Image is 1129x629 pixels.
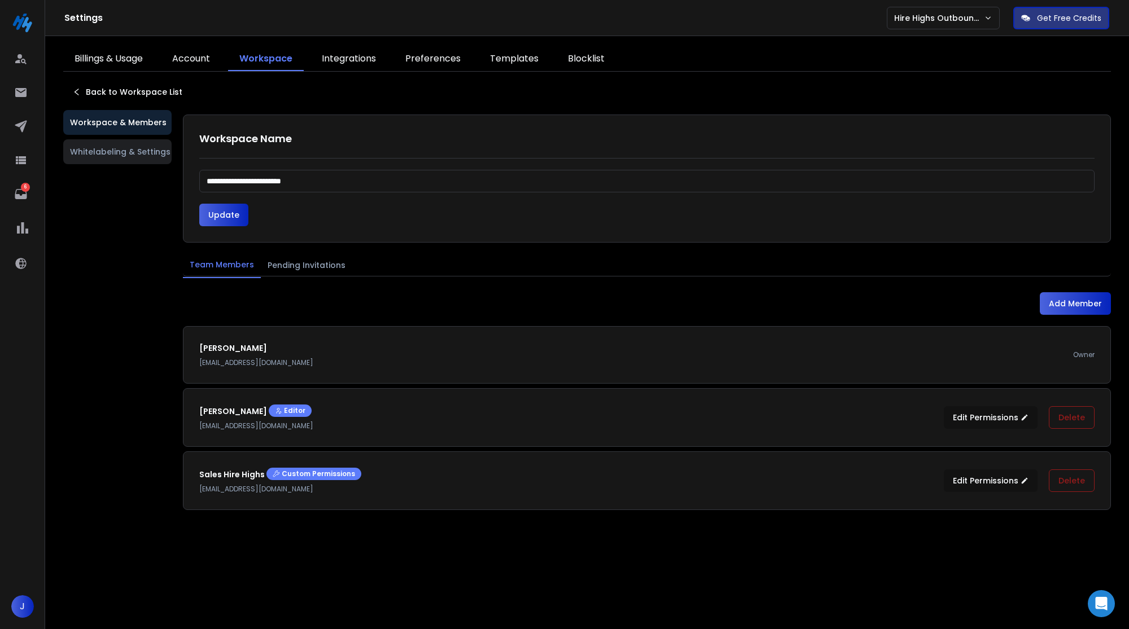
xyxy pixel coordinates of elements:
[21,183,30,192] p: 6
[273,469,355,478] p: Custom Permissions
[944,469,1038,492] button: Edit Permissions
[199,468,361,480] h1: Sales Hire Highs
[261,253,352,278] button: Pending Invitations
[11,11,34,34] img: logo
[199,131,1095,147] h1: Workspace Name
[1013,7,1109,29] button: Get Free Credits
[1040,292,1111,315] button: Add Member
[199,485,361,494] p: [EMAIL_ADDRESS][DOMAIN_NAME]
[11,595,34,618] button: J
[1073,350,1095,359] p: Owner
[1088,590,1115,617] div: Open Intercom Messenger
[1049,406,1095,429] button: Delete
[894,12,984,24] p: Hire Highs Outbound Engine
[161,47,221,71] a: Account
[183,252,261,278] button: Team Members
[479,47,550,71] a: Templates
[10,183,32,205] a: 6
[944,406,1038,429] button: Edit Permissions
[1037,12,1101,24] p: Get Free Credits
[86,86,182,98] p: Back to Workspace List
[64,11,887,25] h1: Settings
[63,139,172,164] button: Whitelabeling & Settings
[1049,469,1095,492] button: Delete
[199,204,248,226] button: Update
[275,406,305,415] p: Editor
[63,110,172,135] button: Workspace & Members
[63,47,154,71] a: Billings & Usage
[557,47,616,71] a: Blocklist
[199,342,313,354] h1: [PERSON_NAME]
[228,47,304,71] a: Workspace
[72,86,182,98] a: Back to Workspace List
[199,421,313,430] p: [EMAIL_ADDRESS][DOMAIN_NAME]
[394,47,472,71] a: Preferences
[310,47,387,71] a: Integrations
[63,81,191,103] button: Back to Workspace List
[199,404,313,417] h1: [PERSON_NAME]
[199,358,313,367] p: [EMAIL_ADDRESS][DOMAIN_NAME]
